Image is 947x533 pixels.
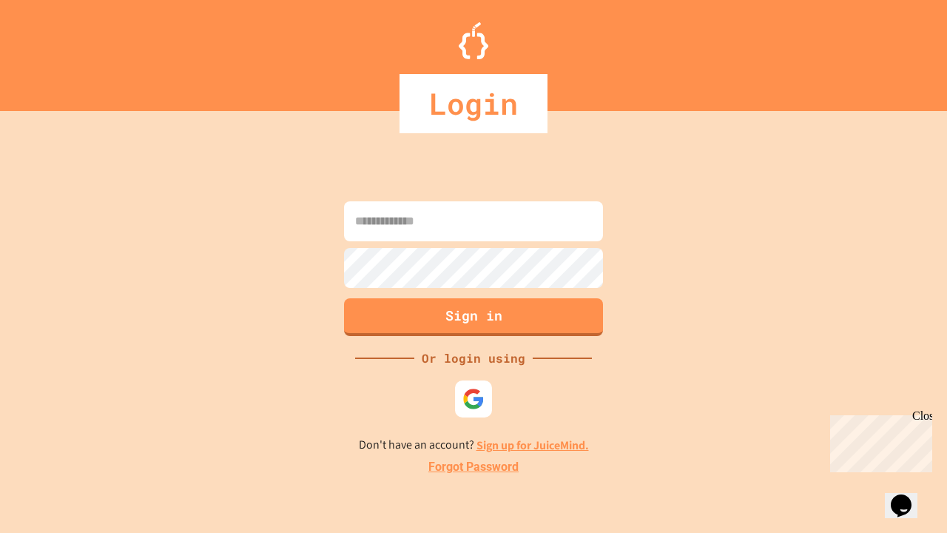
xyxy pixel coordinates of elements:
iframe: chat widget [885,474,932,518]
img: Logo.svg [459,22,488,59]
div: Or login using [414,349,533,367]
div: Login [400,74,547,133]
a: Forgot Password [428,458,519,476]
div: Chat with us now!Close [6,6,102,94]
iframe: chat widget [824,409,932,472]
a: Sign up for JuiceMind. [476,438,589,453]
img: google-icon.svg [462,388,485,410]
p: Don't have an account? [359,436,589,455]
button: Sign in [344,298,603,336]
